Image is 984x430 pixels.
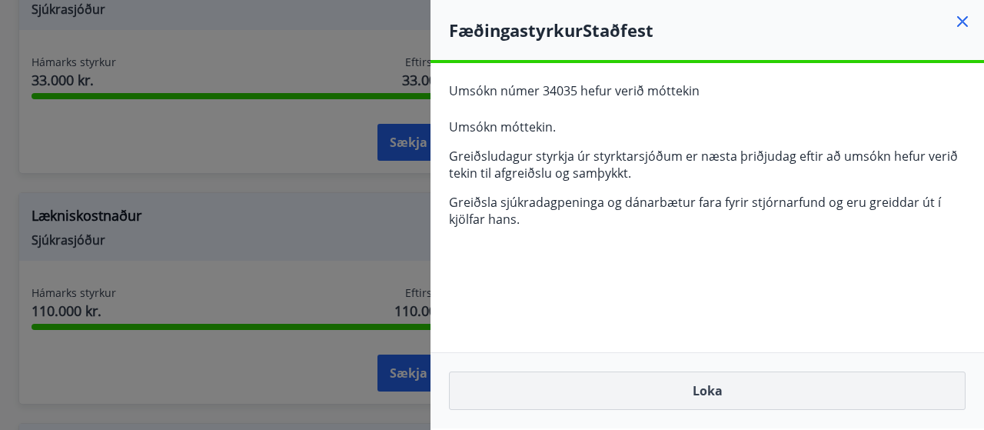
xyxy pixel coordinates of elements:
[449,118,966,135] p: Umsókn móttekin.
[449,148,966,182] p: Greiðsludagur styrkja úr styrktarsjóðum er næsta þriðjudag eftir að umsókn hefur verið tekin til ...
[449,82,700,99] span: Umsókn númer 34035 hefur verið móttekin
[449,18,984,42] h4: Fæðingastyrkur Staðfest
[449,194,966,228] p: Greiðsla sjúkradagpeninga og dánarbætur fara fyrir stjórnarfund og eru greiddar út í kjölfar hans.
[449,372,966,410] button: Loka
